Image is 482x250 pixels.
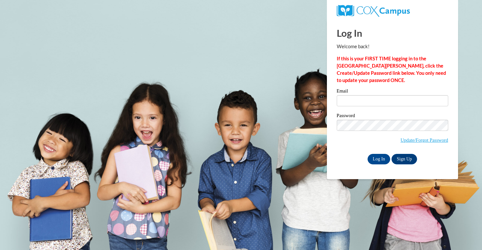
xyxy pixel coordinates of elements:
input: Log In [368,154,391,164]
label: Password [337,113,448,120]
strong: If this is your FIRST TIME logging in to the [GEOGRAPHIC_DATA][PERSON_NAME], click the Create/Upd... [337,56,446,83]
h1: Log In [337,26,448,40]
a: Update/Forgot Password [400,137,448,143]
label: Email [337,89,448,95]
a: Sign Up [392,154,417,164]
img: COX Campus [337,5,410,17]
p: Welcome back! [337,43,448,50]
a: COX Campus [337,8,410,13]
